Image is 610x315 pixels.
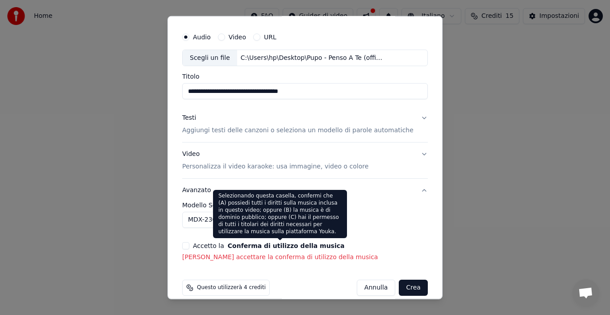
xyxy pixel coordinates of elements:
label: URL [264,34,276,40]
div: Video [182,150,368,171]
button: TestiAggiungi testi delle canzoni o seleziona un modello di parole automatiche [182,106,428,142]
button: Crea [399,280,428,296]
label: Accetto la [193,243,344,249]
label: Titolo [182,73,428,80]
label: Modello Separato [182,202,428,208]
div: Testi [182,113,196,122]
div: Scegli un file [183,50,237,66]
p: Personalizza il video karaoke: usa immagine, video o colore [182,162,368,171]
button: Avanzato [182,179,428,202]
button: Accetto la [228,243,345,249]
div: Selezionando questa casella, confermi che (A) possiedi tutti i diritti sulla musica inclusa in qu... [213,190,347,238]
label: Video [229,34,246,40]
button: Annulla [357,280,396,296]
button: VideoPersonalizza il video karaoke: usa immagine, video o colore [182,143,428,178]
p: [PERSON_NAME] accettare la conferma di utilizzo della musica [182,253,428,262]
p: Aggiungi testi delle canzoni o seleziona un modello di parole automatiche [182,126,414,135]
div: C:\Users\hp\Desktop\Pupo - Penso A Te (official music video).mp3 [237,53,389,62]
span: Questo utilizzerà 4 crediti [197,284,266,291]
div: Avanzato [182,202,428,235]
label: Audio [193,34,211,40]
